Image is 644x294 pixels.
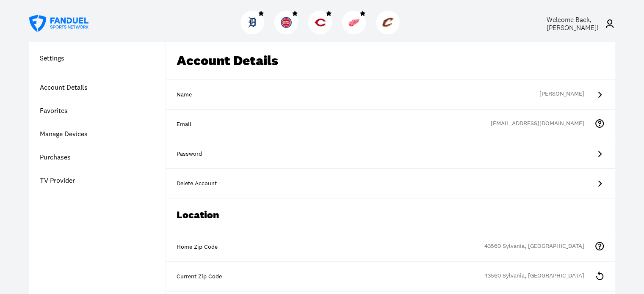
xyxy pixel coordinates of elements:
div: Password [177,150,605,158]
div: [PERSON_NAME] [539,90,594,100]
div: Name [177,91,605,99]
a: Favorites [29,99,166,122]
a: Manage Devices [29,122,166,146]
div: Email [177,120,605,129]
div: 43560 Sylvania, [GEOGRAPHIC_DATA] [484,242,594,252]
div: [EMAIL_ADDRESS][DOMAIN_NAME] [491,119,594,129]
a: CavaliersCavaliers [376,27,403,36]
a: RedsReds [308,27,335,36]
a: Purchases [29,146,166,169]
span: Welcome Back, [PERSON_NAME] ! [546,15,598,32]
img: Tigers [247,17,258,28]
img: Pistons [281,17,292,28]
a: Red WingsRed Wings [342,27,369,36]
div: 43560 Sylvania, [GEOGRAPHIC_DATA] [484,272,594,282]
img: Red Wings [348,17,359,28]
img: Reds [315,17,326,28]
a: Account Details [29,76,166,99]
div: Location [166,198,615,232]
h1: Settings [29,53,166,63]
a: FanDuel Sports Network [29,15,88,32]
div: Home Zip Code [177,243,605,251]
a: TigersTigers [240,27,268,36]
img: Cavaliers [382,17,393,28]
div: Delete Account [177,179,605,188]
a: PistonsPistons [274,27,301,36]
div: Current Zip Code [177,272,605,281]
div: Account Details [166,42,615,80]
a: TV Provider [29,169,166,192]
a: Welcome Back,[PERSON_NAME]! [527,16,615,32]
